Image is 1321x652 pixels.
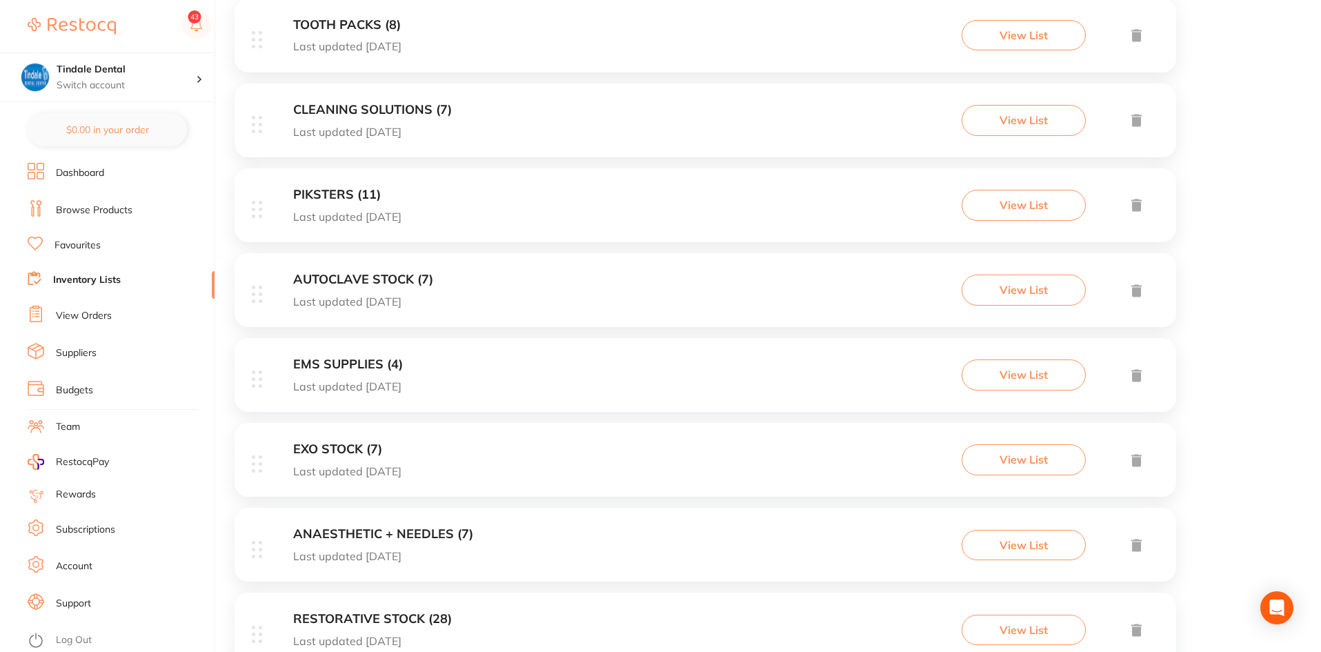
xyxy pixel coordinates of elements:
[293,18,401,32] h3: TOOTH PACKS (8)
[293,40,401,52] p: Last updated [DATE]
[56,166,104,180] a: Dashboard
[293,635,452,647] p: Last updated [DATE]
[235,423,1176,508] div: EXO STOCK (7)Last updated [DATE]View List
[235,253,1176,338] div: AUTOCLAVE STOCK (7)Last updated [DATE]View List
[293,103,452,117] h3: CLEANING SOLUTIONS (7)
[57,63,196,77] h4: Tindale Dental
[56,488,96,502] a: Rewards
[293,188,401,202] h3: PIKSTERS (11)
[28,454,44,470] img: RestocqPay
[56,523,115,537] a: Subscriptions
[293,126,452,138] p: Last updated [DATE]
[53,273,121,287] a: Inventory Lists
[54,239,101,253] a: Favourites
[962,105,1086,135] button: View List
[28,18,116,34] img: Restocq Logo
[28,630,210,652] button: Log Out
[293,465,401,477] p: Last updated [DATE]
[56,309,112,323] a: View Orders
[962,190,1086,220] button: View List
[21,63,49,91] img: Tindale Dental
[962,20,1086,50] button: View List
[293,273,433,287] h3: AUTOCLAVE STOCK (7)
[235,508,1176,593] div: ANAESTHETIC + NEEDLES (7)Last updated [DATE]View List
[293,442,401,457] h3: EXO STOCK (7)
[293,357,403,372] h3: EMS SUPPLIES (4)
[56,204,132,217] a: Browse Products
[57,79,196,92] p: Switch account
[962,359,1086,390] button: View List
[962,530,1086,560] button: View List
[293,380,403,393] p: Last updated [DATE]
[293,210,401,223] p: Last updated [DATE]
[962,444,1086,475] button: View List
[293,612,452,626] h3: RESTORATIVE STOCK (28)
[962,615,1086,645] button: View List
[56,420,80,434] a: Team
[56,560,92,573] a: Account
[1260,591,1293,624] div: Open Intercom Messenger
[56,455,109,469] span: RestocqPay
[235,83,1176,168] div: CLEANING SOLUTIONS (7)Last updated [DATE]View List
[56,597,91,611] a: Support
[235,168,1176,253] div: PIKSTERS (11)Last updated [DATE]View List
[293,550,473,562] p: Last updated [DATE]
[293,527,473,542] h3: ANAESTHETIC + NEEDLES (7)
[28,10,116,42] a: Restocq Logo
[962,275,1086,305] button: View List
[56,346,97,360] a: Suppliers
[28,113,187,146] button: $0.00 in your order
[56,384,93,397] a: Budgets
[56,633,92,647] a: Log Out
[28,454,109,470] a: RestocqPay
[235,338,1176,423] div: EMS SUPPLIES (4)Last updated [DATE]View List
[293,295,433,308] p: Last updated [DATE]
